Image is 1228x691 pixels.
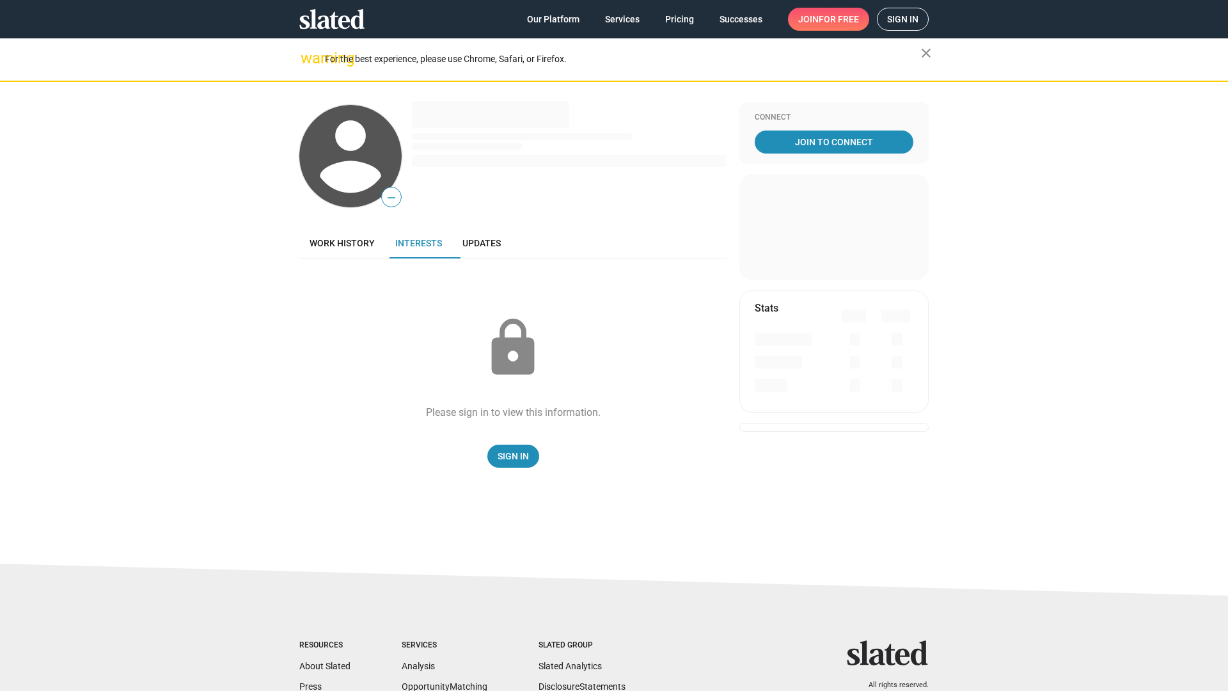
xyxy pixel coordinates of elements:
[382,189,401,206] span: —
[452,228,511,258] a: Updates
[299,228,385,258] a: Work history
[887,8,918,30] span: Sign in
[402,661,435,671] a: Analysis
[819,8,859,31] span: for free
[918,45,934,61] mat-icon: close
[539,661,602,671] a: Slated Analytics
[595,8,650,31] a: Services
[605,8,640,31] span: Services
[720,8,762,31] span: Successes
[755,113,913,123] div: Connect
[798,8,859,31] span: Join
[539,640,626,651] div: Slated Group
[709,8,773,31] a: Successes
[498,445,529,468] span: Sign In
[481,316,545,380] mat-icon: lock
[310,238,375,248] span: Work history
[385,228,452,258] a: Interests
[755,131,913,154] a: Join To Connect
[325,51,921,68] div: For the best experience, please use Chrome, Safari, or Firefox.
[665,8,694,31] span: Pricing
[426,406,601,419] div: Please sign in to view this information.
[462,238,501,248] span: Updates
[301,51,316,66] mat-icon: warning
[395,238,442,248] span: Interests
[755,301,778,315] mat-card-title: Stats
[487,445,539,468] a: Sign In
[655,8,704,31] a: Pricing
[517,8,590,31] a: Our Platform
[402,640,487,651] div: Services
[299,661,350,671] a: About Slated
[877,8,929,31] a: Sign in
[757,131,911,154] span: Join To Connect
[788,8,869,31] a: Joinfor free
[299,640,350,651] div: Resources
[527,8,579,31] span: Our Platform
